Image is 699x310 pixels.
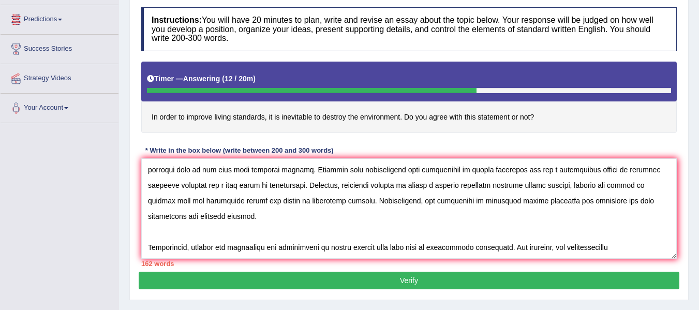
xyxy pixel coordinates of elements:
[1,64,118,90] a: Strategy Videos
[253,75,256,83] b: )
[152,16,202,24] b: Instructions:
[147,75,256,83] h5: Timer —
[141,7,677,51] h4: You will have 20 minutes to plan, write and revise an essay about the topic below. Your response ...
[139,272,679,289] button: Verify
[1,5,118,31] a: Predictions
[1,35,118,61] a: Success Stories
[222,75,225,83] b: (
[141,146,337,156] div: * Write in the box below (write between 200 and 300 words)
[183,75,220,83] b: Answering
[1,94,118,120] a: Your Account
[141,259,677,269] div: 162 words
[225,75,253,83] b: 12 / 20m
